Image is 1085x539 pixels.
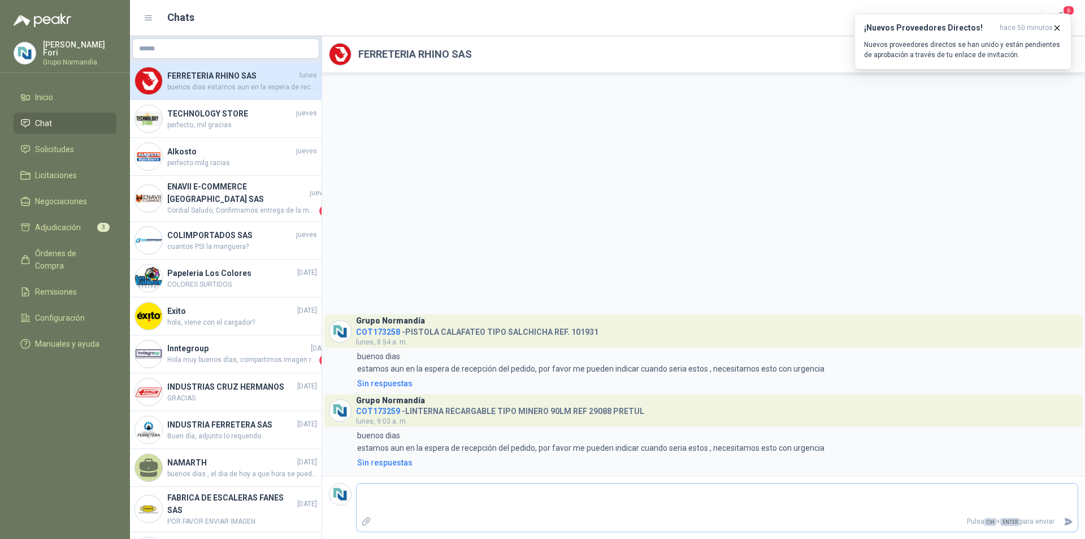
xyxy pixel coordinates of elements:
[319,355,331,366] span: 1
[14,165,116,186] a: Licitaciones
[296,146,317,157] span: jueves
[130,297,322,335] a: Company LogoExito[DATE]hola, viene con el cargador?
[167,267,295,279] h4: Papeleria Los Colores
[1000,23,1053,33] span: hace 50 minutos
[130,222,322,260] a: Company LogoCOLIMPORTADOS SASjuevescuantos PSI la manguera?
[297,268,317,278] span: [DATE]
[376,512,1060,532] p: Pulsa + para enviar
[167,355,317,366] span: Hola muy buenos días, compartimos imagen requerida.
[35,195,87,208] span: Negociaciones
[297,419,317,430] span: [DATE]
[135,143,162,170] img: Company Logo
[135,416,162,443] img: Company Logo
[135,340,162,368] img: Company Logo
[297,499,317,510] span: [DATE]
[357,429,824,454] p: buenos dias estamos aun en la espera de recepción del pedido, por favor me pueden indicar cuando ...
[296,108,317,119] span: jueves
[130,335,322,373] a: Company LogoInntegroup[DATE]Hola muy buenos días, compartimos imagen requerida.1
[135,105,162,132] img: Company Logo
[167,70,297,82] h4: FERRETERIA RHINO SAS
[167,158,317,169] span: perfecto milg racias
[329,400,351,421] img: Company Logo
[167,431,317,442] span: Buen día, adjunto lo requerido.
[43,59,116,66] p: Grupo Normandía
[356,407,400,416] span: COT173259
[35,247,106,272] span: Órdenes de Compra
[35,312,85,324] span: Configuración
[35,286,77,298] span: Remisiones
[167,393,317,404] span: GRACIAS
[356,327,400,337] span: COT173258
[35,91,53,104] span: Inicio
[854,14,1071,70] button: ¡Nuevos Proveedores Directos!hace 50 minutos Nuevos proveedores directos se han unido y están pen...
[1062,5,1075,16] span: 6
[14,217,116,238] a: Adjudicación3
[297,457,317,468] span: [DATE]
[300,70,317,81] span: lunes
[130,487,322,532] a: Company LogoFABRICA DE ESCALERAS FANES SAS[DATE]POR FAVOR ENVIAR IMAGEN
[130,62,322,100] a: Company LogoFERRETERIA RHINO SASlunesbuenos dias estamos aun en la espera de recepción del pedido...
[35,338,99,350] span: Manuales y ayuda
[167,120,317,131] span: perfecto, mil gracias
[130,449,322,487] a: NAMARTH[DATE]buenos días , el dia de hoy a que hora se pueden recoger las uniones?
[167,205,317,217] span: Cordial Saludo, Confirmamos entrega de la mercancia.
[297,305,317,316] span: [DATE]
[355,377,1078,390] a: Sin respuestas
[864,40,1062,60] p: Nuevos proveedores directos se han unido y están pendientes de aprobación a través de tu enlace d...
[1051,8,1071,28] button: 6
[14,87,116,108] a: Inicio
[97,223,110,232] span: 3
[130,100,322,138] a: Company LogoTECHNOLOGY STOREjuevesperfecto, mil gracias
[130,176,322,222] a: Company LogoENAVII E-COMMERCE [GEOGRAPHIC_DATA] SASjuevesCordial Saludo, Confirmamos entrega de l...
[135,227,162,254] img: Company Logo
[1059,512,1078,532] button: Enviar
[14,243,116,277] a: Órdenes de Compra
[167,491,295,516] h4: FABRICA DE ESCALERAS FANES SAS
[167,107,294,120] h4: TECHNOLOGY STORE
[135,67,162,94] img: Company Logo
[297,381,317,392] span: [DATE]
[356,417,407,425] span: lunes, 9:03 a. m.
[167,229,294,242] h4: COLIMPORTADOS SAS
[14,191,116,212] a: Negociaciones
[167,180,307,205] h4: ENAVII E-COMMERCE [GEOGRAPHIC_DATA] SAS
[167,419,295,431] h4: INDUSTRIA FERRETERA SAS
[984,518,996,526] span: Ctrl
[35,117,52,130] span: Chat
[310,188,331,199] span: jueves
[319,205,331,217] span: 2
[35,169,77,182] span: Licitaciones
[356,404,644,415] h4: - LINTERNA RECARGABLE TIPO MINERO 90LM REF 29088 PRETUL
[14,42,36,64] img: Company Logo
[356,338,407,346] span: lunes, 8:54 a. m.
[167,82,317,93] span: buenos dias estamos aun en la espera de recepción del pedido, por favor me pueden indicar cuando ...
[135,265,162,292] img: Company Logo
[358,46,472,62] h2: FERRETERIA RHINO SAS
[1000,518,1020,526] span: ENTER
[135,185,162,212] img: Company Logo
[130,411,322,449] a: Company LogoINDUSTRIA FERRETERA SAS[DATE]Buen día, adjunto lo requerido.
[167,456,295,469] h4: NAMARTH
[329,44,351,65] img: Company Logo
[357,350,824,375] p: buenos dias estamos aun en la espera de recepción del pedido, por favor me pueden indicar cuando ...
[14,333,116,355] a: Manuales y ayuda
[135,303,162,330] img: Company Logo
[356,325,598,335] h4: - PISTOLA CALAFATEO TIPO SALCHICHA REF. 101931
[130,373,322,411] a: Company LogoINDUSTRIAS CRUZ HERMANOS[DATE]GRACIAS
[130,138,322,176] a: Company LogoAlkostojuevesperfecto milg racias
[167,279,317,290] span: COLORES SURTIDOS
[356,398,425,404] h3: Grupo Normandía
[14,307,116,329] a: Configuración
[356,318,425,324] h3: Grupo Normandía
[357,377,413,390] div: Sin respuestas
[311,343,331,354] span: [DATE]
[135,378,162,406] img: Company Logo
[35,143,74,156] span: Solicitudes
[329,484,351,505] img: Company Logo
[167,242,317,252] span: cuantos PSI la manguera?
[355,456,1078,469] a: Sin respuestas
[167,469,317,480] span: buenos días , el dia de hoy a que hora se pueden recoger las uniones?
[296,230,317,240] span: jueves
[167,342,309,355] h4: Inntegroup
[14,14,71,27] img: Logo peakr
